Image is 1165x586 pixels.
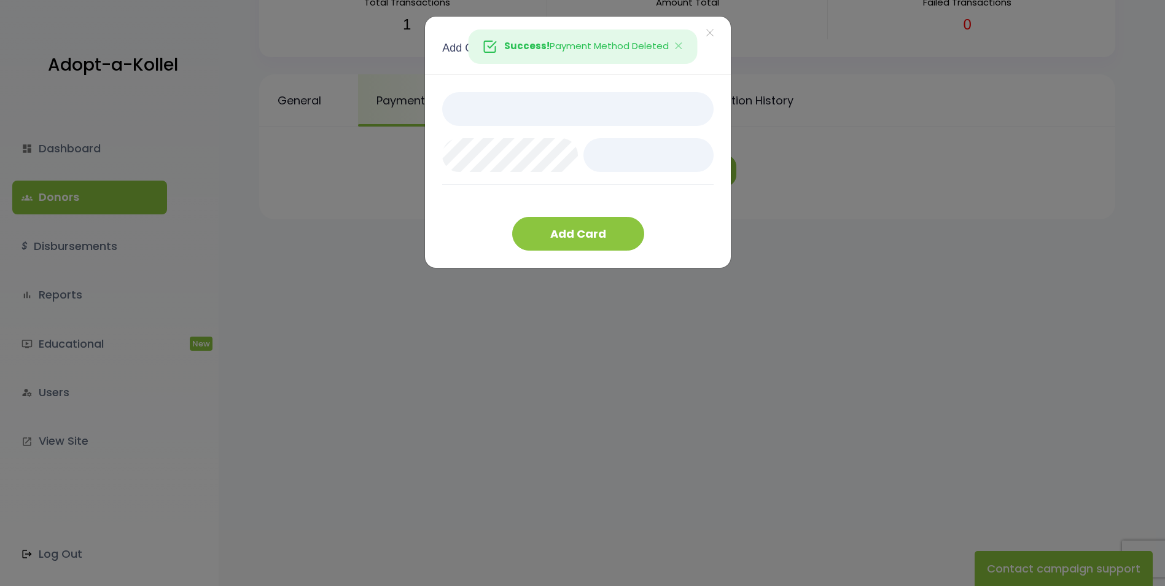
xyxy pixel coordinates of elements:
[504,39,550,52] strong: Success!
[706,20,714,47] span: ×
[468,29,697,64] div: Payment Method Deleted
[442,40,489,57] h5: Add Card
[512,217,644,251] button: Add Card
[689,17,731,51] button: ×
[661,30,697,63] button: Close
